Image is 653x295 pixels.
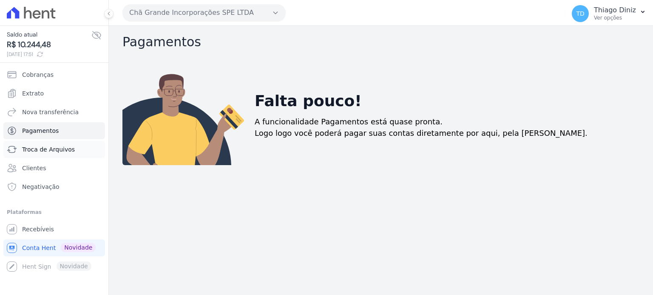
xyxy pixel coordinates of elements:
a: Recebíveis [3,221,105,238]
span: R$ 10.244,48 [7,39,91,51]
span: Pagamentos [22,126,59,135]
span: Cobranças [22,70,54,79]
span: Novidade [61,243,96,252]
span: Extrato [22,89,44,98]
a: Negativação [3,178,105,195]
span: Saldo atual [7,30,91,39]
p: A funcionalidade Pagamentos está quase pronta. [255,116,443,127]
h2: Pagamentos [122,34,639,50]
p: Ver opções [594,14,636,21]
span: TD [576,11,584,17]
p: Thiago Diniz [594,6,636,14]
h2: Falta pouco! [255,90,362,112]
span: Recebíveis [22,225,54,233]
div: Plataformas [7,207,102,217]
span: Conta Hent [22,244,56,252]
a: Pagamentos [3,122,105,139]
a: Extrato [3,85,105,102]
a: Conta Hent Novidade [3,239,105,256]
a: Nova transferência [3,104,105,121]
a: Troca de Arquivos [3,141,105,158]
p: Logo logo você poderá pagar suas contas diretamente por aqui, pela [PERSON_NAME]. [255,127,588,139]
button: TD Thiago Diniz Ver opções [565,2,653,25]
a: Clientes [3,160,105,177]
a: Cobranças [3,66,105,83]
nav: Sidebar [7,66,102,275]
span: Nova transferência [22,108,79,116]
span: Clientes [22,164,46,172]
span: Troca de Arquivos [22,145,75,154]
button: Chã Grande Incorporações SPE LTDA [122,4,286,21]
span: Negativação [22,183,60,191]
span: [DATE] 17:51 [7,51,91,58]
